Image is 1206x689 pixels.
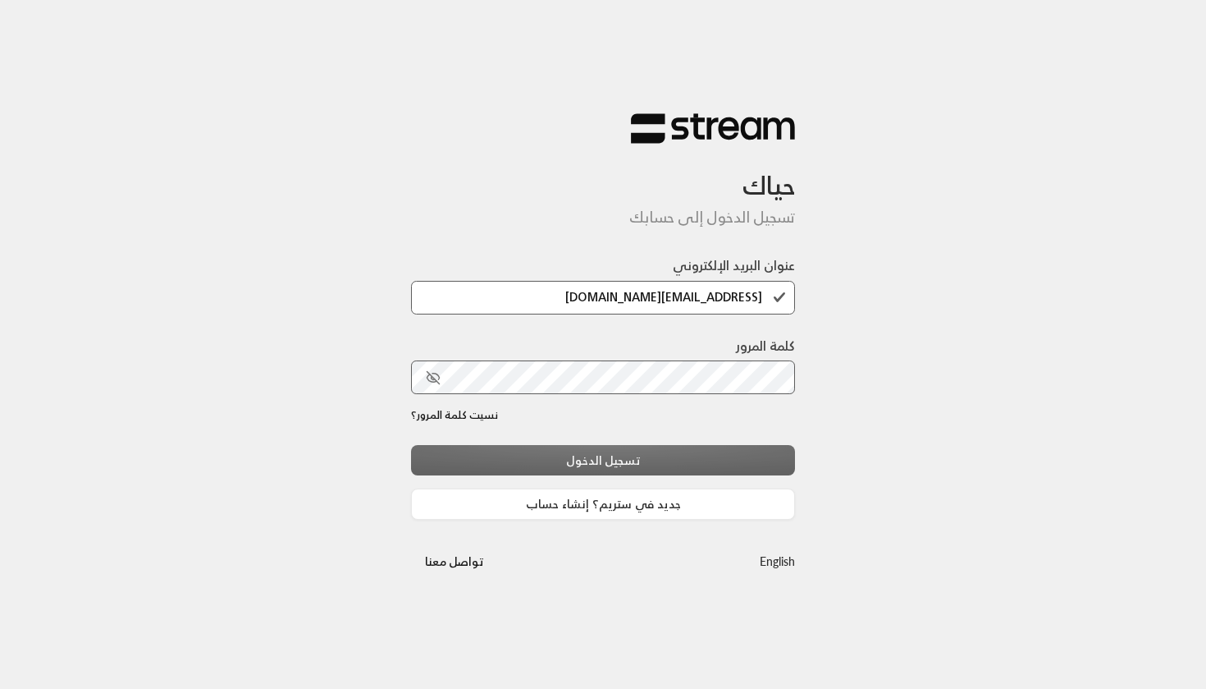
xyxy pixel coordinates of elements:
[411,546,497,576] button: تواصل معنا
[411,489,795,519] a: جديد في ستريم؟ إنشاء حساب
[411,281,795,315] input: اكتب بريدك الإلكتروني هنا
[736,336,795,356] label: كلمة المرور
[673,255,795,275] label: عنوان البريد الإلكتروني
[760,546,795,576] a: English
[411,145,795,201] h3: حياك
[419,364,447,392] button: toggle password visibility
[411,407,498,424] a: نسيت كلمة المرور؟
[411,209,795,227] h5: تسجيل الدخول إلى حسابك
[411,551,497,572] a: تواصل معنا
[631,113,795,145] img: Stream Logo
